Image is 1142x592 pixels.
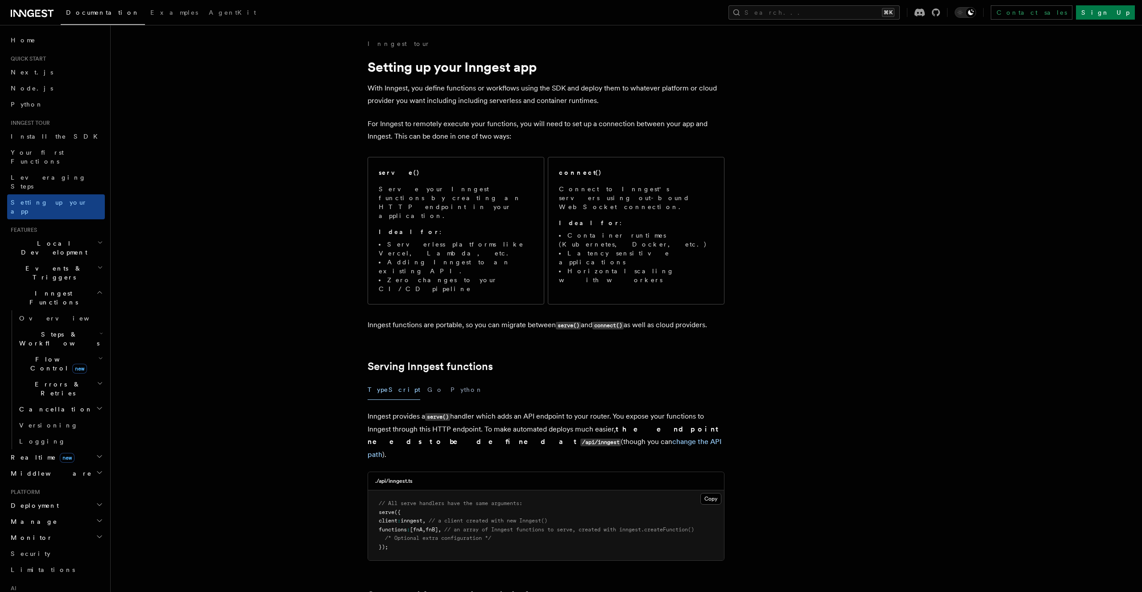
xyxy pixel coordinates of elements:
span: // a client created with new Inngest() [429,518,547,524]
span: , [438,526,441,533]
span: inngest [401,518,422,524]
li: Container runtimes (Kubernetes, Docker, etc.) [559,231,713,249]
button: Steps & Workflows [16,326,105,351]
button: Search...⌘K [728,5,900,20]
span: Next.js [11,69,53,76]
span: }); [379,544,388,550]
button: Monitor [7,530,105,546]
p: : [559,218,713,227]
p: Connect to Inngest's servers using out-bound WebSocket connection. [559,185,713,211]
span: , [422,518,426,524]
span: Cancellation [16,405,93,414]
a: Next.js [7,64,105,80]
button: Inngest Functions [7,285,105,310]
code: connect() [592,322,624,329]
p: With Inngest, you define functions or workflows using the SDK and deploy them to whatever platfor... [368,82,724,107]
a: Contact sales [991,5,1072,20]
button: Middleware [7,465,105,481]
button: Go [427,380,443,400]
a: Examples [145,3,203,24]
span: Limitations [11,566,75,573]
a: Logging [16,433,105,449]
a: Setting up your app [7,194,105,219]
li: Horizontal scaling with workers [559,267,713,284]
a: Serving Inngest functions [368,360,493,373]
a: Overview [16,310,105,326]
span: /* Optional extra configuration */ [385,535,491,541]
span: new [60,453,74,463]
span: AI [7,585,17,592]
span: Flow Control [16,355,98,373]
kbd: ⌘K [882,8,894,17]
a: AgentKit [203,3,261,24]
li: Serverless platforms like Vercel, Lambda, etc. [379,240,533,258]
span: Local Development [7,239,97,257]
a: Install the SDK [7,128,105,144]
span: functions [379,526,407,533]
p: Inngest functions are portable, so you can migrate between and as well as cloud providers. [368,319,724,332]
span: client [379,518,397,524]
span: Home [11,36,36,45]
span: Node.js [11,85,53,92]
h2: serve() [379,168,420,177]
a: Sign Up [1076,5,1135,20]
span: Setting up your app [11,199,87,215]
a: connect()Connect to Inngest's servers using out-bound WebSocket connection.Ideal for:Container ru... [548,157,724,304]
a: Inngest tour [368,39,430,48]
button: Events & Triggers [7,260,105,285]
h3: ./api/inngest.ts [375,477,413,485]
span: [fnA [410,526,422,533]
button: Realtimenew [7,449,105,465]
button: Errors & Retries [16,376,105,401]
li: Latency sensitive applications [559,249,713,267]
button: Copy [700,493,721,505]
h2: connect() [559,168,602,177]
p: For Inngest to remotely execute your functions, you will need to set up a connection between your... [368,118,724,143]
span: Versioning [19,422,78,429]
h1: Setting up your Inngest app [368,59,724,75]
button: Flow Controlnew [16,351,105,376]
span: Middleware [7,469,92,478]
span: Quick start [7,55,46,62]
span: Documentation [66,9,140,16]
strong: Ideal for [559,219,620,226]
a: serve()Serve your Inngest functions by creating an HTTP endpoint in your application.Ideal for:Se... [368,157,544,304]
span: Install the SDK [11,133,103,140]
p: Serve your Inngest functions by creating an HTTP endpoint in your application. [379,185,533,220]
span: Overview [19,315,111,322]
span: Monitor [7,533,53,542]
button: TypeScript [368,380,420,400]
span: Events & Triggers [7,264,97,282]
a: Versioning [16,417,105,433]
a: Limitations [7,562,105,578]
p: : [379,227,533,236]
span: new [72,364,87,374]
span: , [422,526,426,533]
span: Leveraging Steps [11,174,86,190]
span: Features [7,226,37,234]
button: Deployment [7,497,105,514]
p: Inngest provides a handler which adds an API endpoint to your router. You expose your functions t... [368,410,724,461]
span: ({ [394,509,401,515]
a: Leveraging Steps [7,169,105,194]
strong: Ideal for [379,228,439,235]
span: Examples [150,9,198,16]
span: Deployment [7,501,59,510]
span: Python [11,101,43,108]
span: Errors & Retries [16,380,97,398]
a: Node.js [7,80,105,96]
a: Home [7,32,105,48]
span: // an array of Inngest functions to serve, created with inngest.createFunction() [444,526,694,533]
span: fnB] [426,526,438,533]
span: Your first Functions [11,149,64,165]
code: serve() [425,413,450,421]
a: Security [7,546,105,562]
code: /api/inngest [580,439,621,446]
li: Zero changes to your CI/CD pipeline [379,275,533,293]
span: Security [11,550,50,557]
span: serve [379,509,394,515]
span: Manage [7,517,58,526]
a: Your first Functions [7,144,105,169]
span: : [407,526,410,533]
span: // All serve handlers have the same arguments: [379,500,522,506]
